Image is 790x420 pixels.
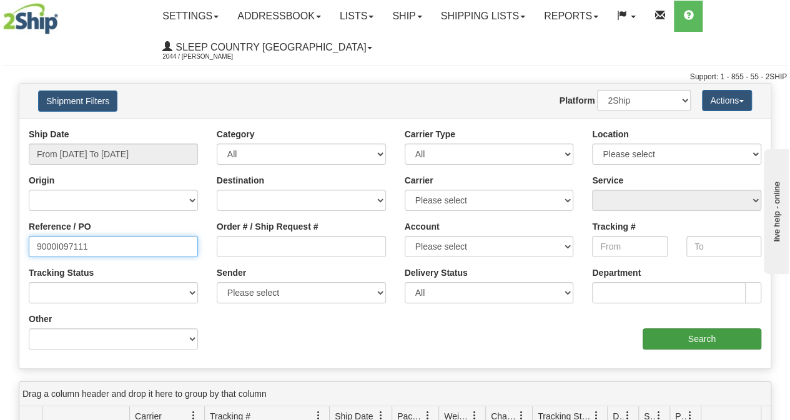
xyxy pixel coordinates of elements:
[9,11,116,20] div: live help - online
[153,1,228,32] a: Settings
[761,146,789,273] iframe: chat widget
[228,1,330,32] a: Addressbook
[217,266,246,279] label: Sender
[29,128,69,140] label: Ship Date
[592,220,635,233] label: Tracking #
[19,382,771,406] div: grid grouping header
[3,72,787,82] div: Support: 1 - 855 - 55 - 2SHIP
[3,3,58,34] img: logo2044.jpg
[172,42,366,52] span: Sleep Country [GEOGRAPHIC_DATA]
[560,94,595,107] label: Platform
[686,236,761,257] input: To
[405,220,440,233] label: Account
[29,174,54,187] label: Origin
[405,174,433,187] label: Carrier
[217,220,318,233] label: Order # / Ship Request #
[592,236,667,257] input: From
[217,174,264,187] label: Destination
[330,1,383,32] a: Lists
[29,313,52,325] label: Other
[383,1,431,32] a: Ship
[153,32,382,63] a: Sleep Country [GEOGRAPHIC_DATA] 2044 / [PERSON_NAME]
[535,1,608,32] a: Reports
[162,51,256,63] span: 2044 / [PERSON_NAME]
[29,220,91,233] label: Reference / PO
[405,266,468,279] label: Delivery Status
[217,128,255,140] label: Category
[29,266,94,279] label: Tracking Status
[592,266,641,279] label: Department
[592,128,628,140] label: Location
[432,1,535,32] a: Shipping lists
[702,90,752,111] button: Actions
[592,174,623,187] label: Service
[38,90,117,112] button: Shipment Filters
[405,128,455,140] label: Carrier Type
[643,328,762,349] input: Search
